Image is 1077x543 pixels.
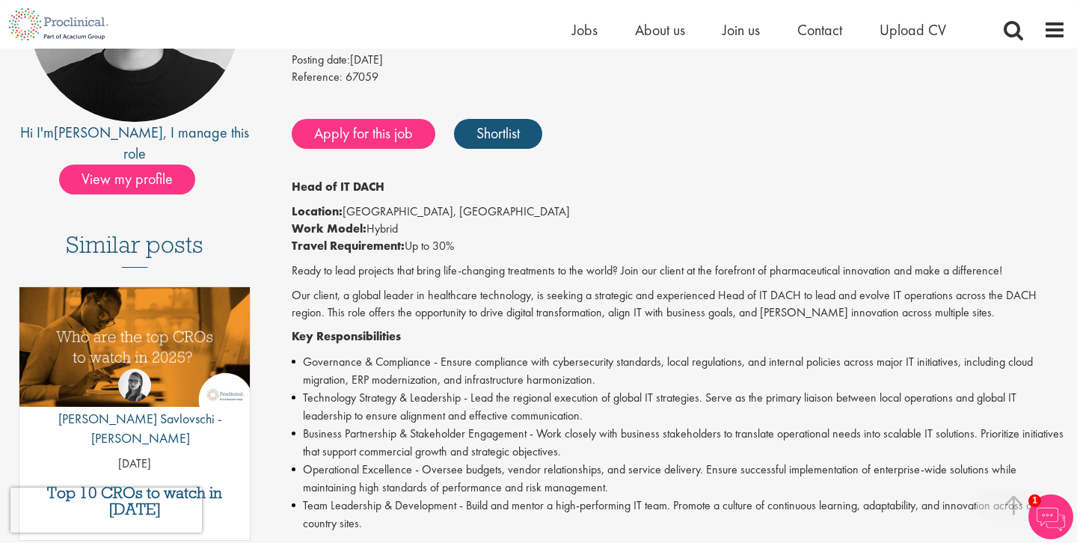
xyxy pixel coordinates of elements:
li: Technology Strategy & Leadership - Lead the regional execution of global IT strategies. Serve as ... [292,389,1066,425]
li: Team Leadership & Development - Build and mentor a high-performing IT team. Promote a culture of ... [292,497,1066,533]
img: Top 10 CROs 2025 | Proclinical [19,287,250,407]
a: Upload CV [880,20,946,40]
strong: Travel Requirement: [292,238,405,254]
a: Top 10 CROs to watch in [DATE] [27,485,242,518]
p: [PERSON_NAME] Savlovschi - [PERSON_NAME] [19,409,250,447]
a: Join us [722,20,760,40]
span: View my profile [59,165,195,194]
div: [DATE] [292,52,1066,69]
a: About us [635,20,685,40]
label: Reference: [292,69,343,86]
a: Contact [797,20,842,40]
strong: Work Model: [292,221,366,236]
iframe: reCAPTCHA [10,488,202,533]
li: Operational Excellence - Oversee budgets, vendor relationships, and service delivery. Ensure succ... [292,461,1066,497]
a: Theodora Savlovschi - Wicks [PERSON_NAME] Savlovschi - [PERSON_NAME] [19,369,250,455]
p: Our client, a global leader in healthcare technology, is seeking a strategic and experienced Head... [292,287,1066,322]
a: Link to a post [19,287,250,420]
span: 1 [1028,494,1041,507]
a: Apply for this job [292,119,435,149]
p: [GEOGRAPHIC_DATA], [GEOGRAPHIC_DATA] Hybrid Up to 30% [292,203,1066,255]
h3: Similar posts [66,232,203,268]
p: Ready to lead projects that bring life-changing treatments to the world? Join our client at the f... [292,263,1066,280]
strong: Key Responsibilities [292,328,401,344]
a: Shortlist [454,119,542,149]
a: View my profile [59,168,210,187]
span: Posting date: [292,52,350,67]
strong: Head of IT DACH [292,179,384,194]
img: Theodora Savlovschi - Wicks [118,369,151,402]
strong: Location: [292,203,343,219]
a: [PERSON_NAME] [54,123,163,142]
div: Hi I'm , I manage this role [11,122,258,165]
a: Jobs [572,20,598,40]
li: Business Partnership & Stakeholder Engagement - Work closely with business stakeholders to transl... [292,425,1066,461]
p: [DATE] [19,455,250,473]
span: 67059 [346,69,378,85]
img: Chatbot [1028,494,1073,539]
li: Governance & Compliance - Ensure compliance with cybersecurity standards, local regulations, and ... [292,353,1066,389]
